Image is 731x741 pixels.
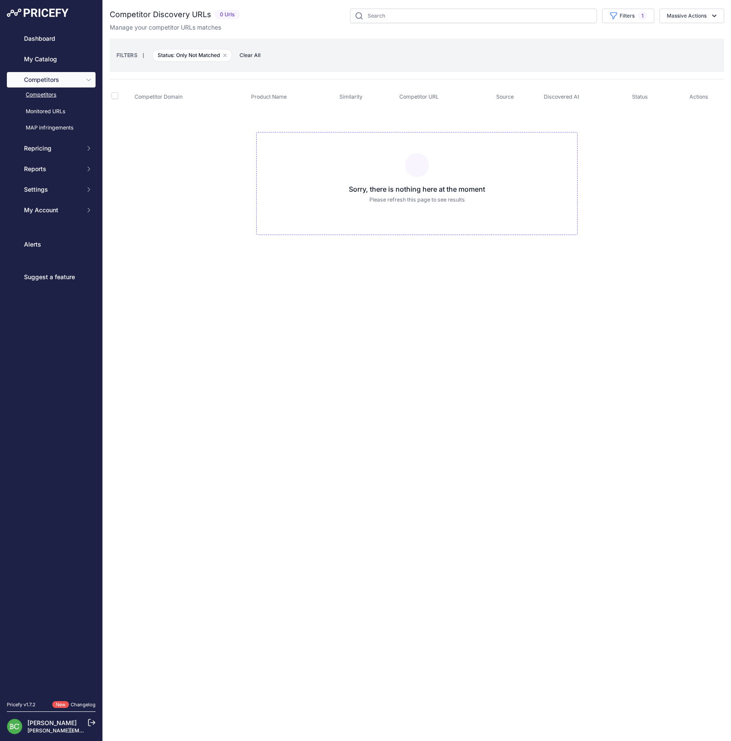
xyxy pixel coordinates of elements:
[117,52,138,58] small: FILTERS
[7,72,96,87] button: Competitors
[135,93,183,100] span: Competitor Domain
[7,161,96,177] button: Reports
[264,196,570,204] p: Please refresh this page to see results
[638,12,647,20] span: 1
[152,49,232,62] span: Status: Only Not Matched
[27,727,202,734] a: [PERSON_NAME][EMAIL_ADDRESS][DOMAIN_NAME][PERSON_NAME]
[7,269,96,285] a: Suggest a feature
[7,237,96,252] a: Alerts
[7,104,96,119] a: Monitored URLs
[24,185,80,194] span: Settings
[544,93,579,100] span: Discovered At
[7,31,96,691] nav: Sidebar
[110,23,221,32] p: Manage your competitor URLs matches
[602,9,654,23] button: Filters1
[7,120,96,136] a: MAP infringements
[339,93,363,100] span: Similarity
[24,206,80,214] span: My Account
[7,51,96,67] a: My Catalog
[71,702,96,708] a: Changelog
[24,165,80,173] span: Reports
[138,53,149,58] small: |
[110,9,211,21] h2: Competitor Discovery URLs
[27,719,77,726] a: [PERSON_NAME]
[689,93,708,100] span: Actions
[7,31,96,46] a: Dashboard
[496,93,514,100] span: Source
[7,9,69,17] img: Pricefy Logo
[7,87,96,102] a: Competitors
[632,93,648,100] span: Status
[7,202,96,218] button: My Account
[659,9,724,23] button: Massive Actions
[235,51,265,60] button: Clear All
[24,75,80,84] span: Competitors
[264,184,570,194] h3: Sorry, there is nothing here at the moment
[350,9,597,23] input: Search
[251,93,287,100] span: Product Name
[24,144,80,153] span: Repricing
[399,93,439,100] span: Competitor URL
[7,701,36,708] div: Pricefy v1.7.2
[215,10,240,20] span: 0 Urls
[52,701,69,708] span: New
[7,182,96,197] button: Settings
[7,141,96,156] button: Repricing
